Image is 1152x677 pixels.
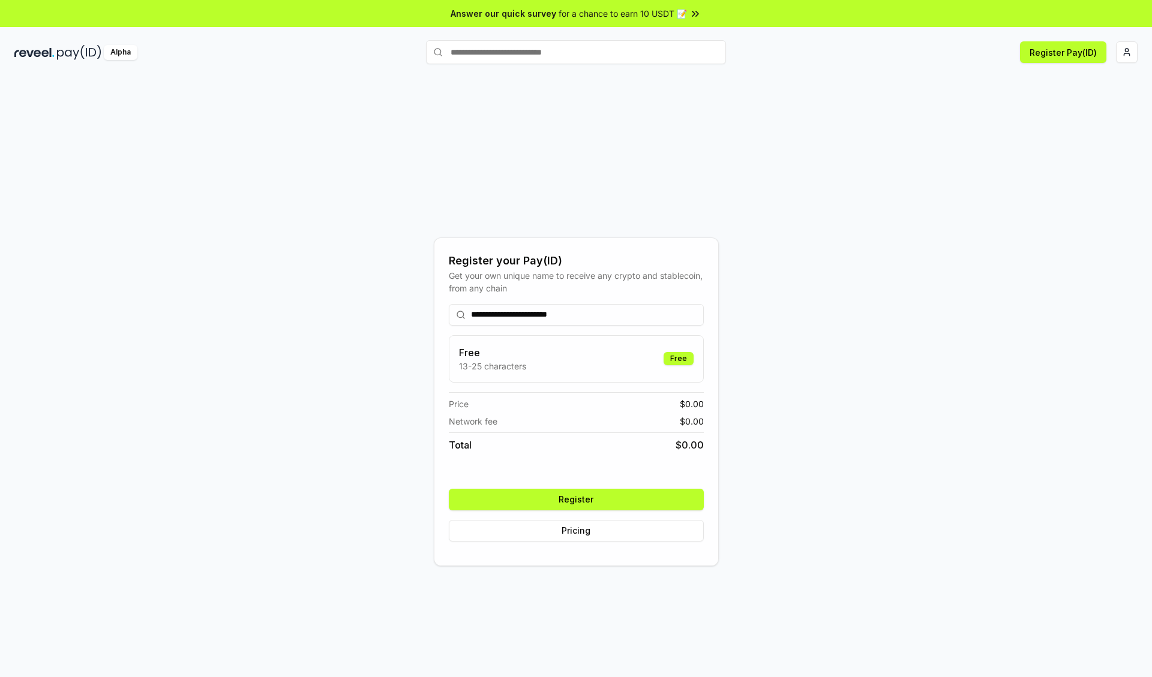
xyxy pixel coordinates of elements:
[449,438,472,452] span: Total
[449,520,704,541] button: Pricing
[680,398,704,410] span: $ 0.00
[449,415,497,428] span: Network fee
[451,7,556,20] span: Answer our quick survey
[57,45,101,60] img: pay_id
[1020,41,1106,63] button: Register Pay(ID)
[459,360,526,372] p: 13-25 characters
[559,7,687,20] span: for a chance to earn 10 USDT 📝
[676,438,704,452] span: $ 0.00
[449,252,704,269] div: Register your Pay(ID)
[14,45,55,60] img: reveel_dark
[104,45,137,60] div: Alpha
[680,415,704,428] span: $ 0.00
[449,269,704,294] div: Get your own unique name to receive any crypto and stablecoin, from any chain
[449,398,469,410] span: Price
[459,345,526,360] h3: Free
[664,352,694,365] div: Free
[449,489,704,510] button: Register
